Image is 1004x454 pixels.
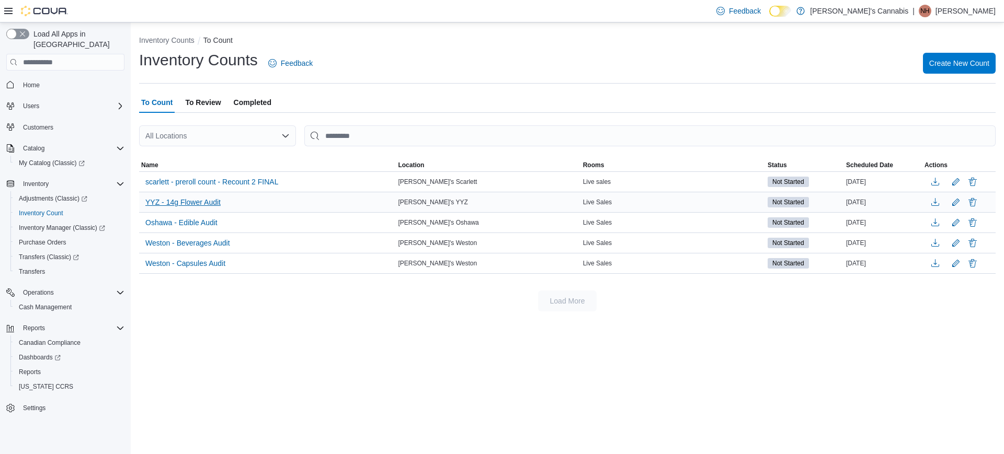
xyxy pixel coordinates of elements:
[919,5,931,17] div: Nicole H
[10,300,129,315] button: Cash Management
[10,250,129,264] a: Transfers (Classic)
[950,194,962,210] button: Edit count details
[141,161,158,169] span: Name
[398,198,467,206] span: [PERSON_NAME]'s YYZ
[203,36,233,44] button: To Count
[15,380,124,393] span: Washington CCRS
[966,216,979,229] button: Delete
[141,215,222,230] button: Oshawa - Edible Audit
[19,209,63,217] span: Inventory Count
[10,365,129,379] button: Reports
[15,157,89,169] a: My Catalog (Classic)
[15,192,124,205] span: Adjustments (Classic)
[15,265,124,278] span: Transfers
[139,36,195,44] button: Inventory Counts
[844,196,922,208] div: [DATE]
[398,218,478,227] span: [PERSON_NAME]'s Oshawa
[398,259,477,267] span: [PERSON_NAME]'s Weston
[10,379,129,394] button: [US_STATE] CCRS
[15,366,124,378] span: Reports
[2,177,129,191] button: Inventory
[19,286,124,299] span: Operations
[550,296,585,306] span: Load More
[145,197,221,207] span: YYZ - 14g Flower Audit
[15,301,124,313] span: Cash Management
[966,196,979,208] button: Delete
[19,121,58,134] a: Customers
[23,288,54,297] span: Operations
[935,5,996,17] p: [PERSON_NAME]
[19,322,124,334] span: Reports
[15,380,77,393] a: [US_STATE] CCRS
[19,253,79,261] span: Transfers (Classic)
[581,237,766,249] div: Live Sales
[23,144,44,153] span: Catalog
[10,206,129,220] button: Inventory Count
[21,6,68,16] img: Cova
[19,178,124,190] span: Inventory
[10,235,129,250] button: Purchase Orders
[769,6,791,17] input: Dark Mode
[141,235,234,251] button: Weston - Beverages Audit
[581,216,766,229] div: Live Sales
[398,161,424,169] span: Location
[844,257,922,270] div: [DATE]
[19,382,73,391] span: [US_STATE] CCRS
[19,286,58,299] button: Operations
[10,156,129,170] a: My Catalog (Classic)
[950,215,962,230] button: Edit count details
[772,259,804,268] span: Not Started
[768,161,787,169] span: Status
[145,217,218,228] span: Oshawa - Edible Audit
[19,401,124,414] span: Settings
[2,321,129,335] button: Reports
[2,77,129,92] button: Home
[15,157,124,169] span: My Catalog (Classic)
[15,265,49,278] a: Transfers
[264,53,317,74] a: Feedback
[145,177,278,187] span: scarlett - preroll count - Recount 2 FINAL
[141,194,225,210] button: YYZ - 14g Flower Audit
[19,224,105,232] span: Inventory Manager (Classic)
[23,324,45,332] span: Reports
[10,191,129,206] a: Adjustments (Classic)
[23,404,45,412] span: Settings
[912,5,915,17] p: |
[15,222,109,234] a: Inventory Manager (Classic)
[2,141,129,156] button: Catalog
[15,251,83,263] a: Transfers (Classic)
[6,73,124,443] nav: Complex example
[15,207,67,219] a: Inventory Count
[145,238,230,248] span: Weston - Beverages Audit
[772,177,804,187] span: Not Started
[396,159,580,171] button: Location
[15,236,71,249] a: Purchase Orders
[15,251,124,263] span: Transfers (Classic)
[712,1,765,21] a: Feedback
[581,196,766,208] div: Live Sales
[729,6,761,16] span: Feedback
[19,142,49,155] button: Catalog
[966,257,979,270] button: Delete
[15,236,124,249] span: Purchase Orders
[19,100,124,112] span: Users
[925,161,948,169] span: Actions
[19,79,44,91] a: Home
[19,78,124,91] span: Home
[19,402,50,414] a: Settings
[139,50,258,71] h1: Inventory Counts
[23,102,39,110] span: Users
[846,161,893,169] span: Scheduled Date
[15,351,65,364] a: Dashboards
[19,178,53,190] button: Inventory
[923,53,996,74] button: Create New Count
[581,257,766,270] div: Live Sales
[398,239,477,247] span: [PERSON_NAME]'s Weston
[929,58,989,68] span: Create New Count
[768,238,809,248] span: Not Started
[19,142,124,155] span: Catalog
[19,267,45,276] span: Transfers
[141,255,230,271] button: Weston - Capsules Audit
[772,197,804,207] span: Not Started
